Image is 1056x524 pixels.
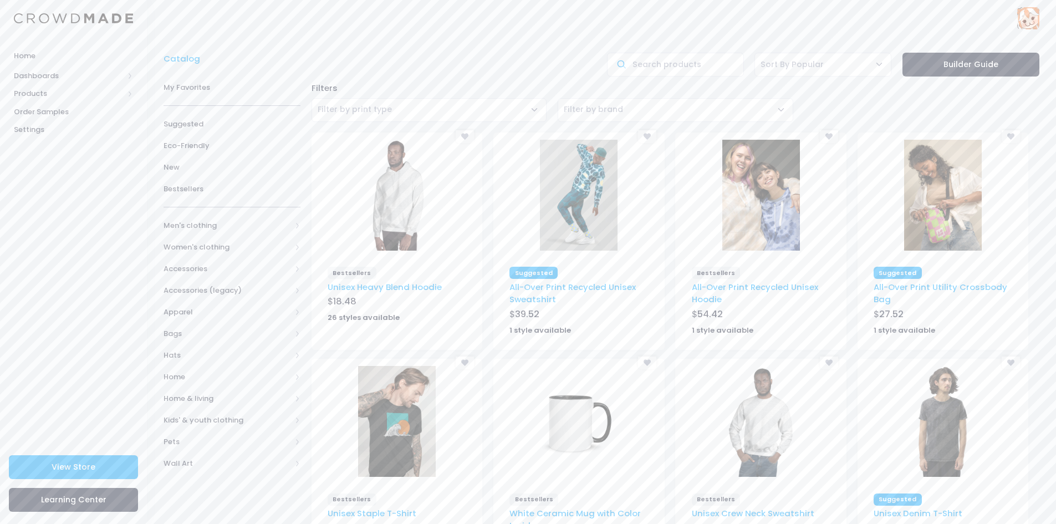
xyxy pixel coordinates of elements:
span: Dashboards [14,70,124,82]
span: Sort By Popular [761,59,824,70]
strong: 1 style available [692,325,753,335]
span: Suggested [509,267,558,279]
span: Suggested [164,119,300,130]
span: Wall Art [164,458,291,469]
span: Bestsellers [164,184,300,195]
span: Bestsellers [328,494,376,506]
a: All-Over Print Utility Crossbody Bag [874,281,1007,305]
span: Products [14,88,124,99]
span: Pets [164,436,291,447]
span: Filter by brand [558,98,793,122]
span: Hats [164,350,291,361]
span: Women's clothing [164,242,291,253]
strong: 1 style available [874,325,935,335]
img: Logo [14,13,133,24]
a: View Store [9,455,138,479]
span: Home [14,50,133,62]
span: Bags [164,328,291,339]
span: Home [164,372,291,383]
img: User [1017,7,1039,29]
span: My Favorites [164,82,300,93]
span: Suggested [874,267,922,279]
span: Accessories (legacy) [164,285,291,296]
a: Catalog [164,53,206,65]
span: Bestsellers [509,494,558,506]
span: Settings [14,124,133,135]
div: $ [509,308,648,323]
span: Filter by print type [318,104,392,115]
span: Filter by brand [564,104,623,115]
span: Order Samples [14,106,133,118]
span: Bestsellers [692,267,741,279]
div: $ [328,295,466,311]
a: Builder Guide [902,53,1039,77]
a: My Favorites [164,77,300,98]
span: New [164,162,300,173]
span: View Store [52,461,95,472]
span: 18.48 [333,295,356,308]
span: 27.52 [879,308,904,320]
div: Filters [306,82,1045,94]
span: Home & living [164,393,291,404]
span: Men's clothing [164,220,291,231]
span: Suggested [874,494,922,506]
span: Bestsellers [692,494,741,506]
span: Accessories [164,263,291,274]
span: Kids' & youth clothing [164,415,291,426]
a: Suggested [164,113,300,135]
input: Search products [607,53,744,77]
strong: 1 style available [509,325,571,335]
a: Eco-Friendly [164,135,300,156]
span: Filter by print type [312,98,547,122]
span: 39.52 [515,308,539,320]
a: Unisex Heavy Blend Hoodie [328,281,442,293]
span: Apparel [164,307,291,318]
a: Learning Center [9,488,138,512]
span: Eco-Friendly [164,140,300,151]
a: All-Over Print Recycled Unisex Sweatshirt [509,281,636,305]
span: 54.42 [697,308,723,320]
a: Unisex Staple T-Shirt [328,507,416,519]
strong: 26 styles available [328,312,400,323]
span: Bestsellers [328,267,376,279]
a: New [164,156,300,178]
span: Sort By Popular [754,53,891,77]
span: Learning Center [41,494,106,505]
a: All-Over Print Recycled Unisex Hoodie [692,281,818,305]
a: Unisex Denim T-Shirt [874,507,962,519]
div: $ [692,308,830,323]
a: Bestsellers [164,178,300,200]
a: Unisex Crew Neck Sweatshirt [692,507,814,519]
div: $ [874,308,1012,323]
